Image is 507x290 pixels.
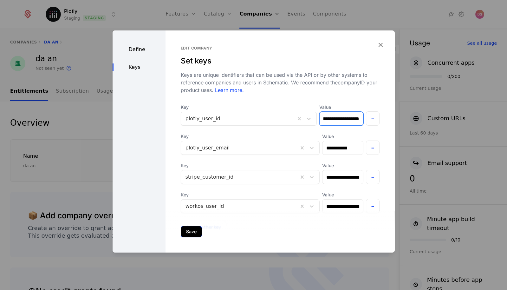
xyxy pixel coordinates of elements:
[181,56,380,66] div: Set keys
[322,192,363,198] label: Value
[181,104,317,110] span: Key
[181,162,320,169] span: Key
[181,46,380,51] div: Edit company
[366,199,380,213] button: -
[113,46,166,53] div: Define
[181,133,320,140] span: Key
[181,192,320,198] span: Key
[366,141,380,155] button: -
[213,87,244,93] a: Learn more.
[181,226,202,237] button: Save
[319,104,363,110] label: Value
[366,111,380,126] button: -
[322,133,363,140] label: Value
[322,162,363,169] label: Value
[113,63,166,71] div: Keys
[366,170,380,184] button: -
[181,71,380,94] div: Keys are unique identifiers that can be used via the API or by other systems to reference compani...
